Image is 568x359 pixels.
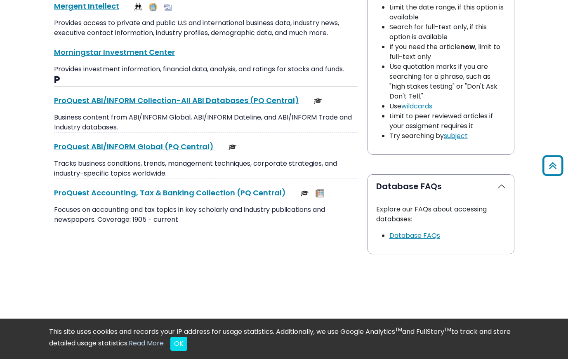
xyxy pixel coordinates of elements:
li: Limit the date range, if this option is available [389,2,506,22]
button: Database FAQs [368,175,514,198]
li: Limit to peer reviewed articles if your assigment requires it [389,111,506,131]
div: This site uses cookies and records your IP address for usage statistics. Additionally, we use Goo... [49,327,519,351]
sup: TM [444,326,451,333]
img: Scholarly or Peer Reviewed [301,189,309,197]
img: Company Information [149,3,157,11]
strong: now [460,42,475,52]
li: Try searching by [389,131,506,141]
a: wildcards [401,101,432,111]
a: ProQuest Accounting, Tax & Banking Collection (PQ Central) [54,188,286,198]
a: subject [444,131,468,141]
a: Back to Top [540,159,566,172]
p: Business content from ABI/INFORM Global, ABI/INFORM Dateline, and ABI/INFORM Trade and Industry d... [54,113,358,132]
a: Link opens in new window [389,231,440,240]
li: Use quotation marks if you are searching for a phrase, such as "high stakes testing" or "Don't As... [389,62,506,101]
p: Focuses on accounting and tax topics in key scholarly and industry publications and newspapers. C... [54,205,358,225]
a: ProQuest ABI/INFORM Global (PQ Central) [54,141,214,152]
img: Demographics [134,3,142,11]
li: Search for full-text only, if this option is available [389,22,506,42]
sup: TM [395,326,402,333]
img: Newspapers [316,189,324,197]
li: Use [389,101,506,111]
p: Explore our FAQs about accessing databases: [376,204,506,224]
p: Provides access to private and public U.S and international business data, industry news, executi... [54,18,358,38]
a: Mergent Intellect [54,1,119,11]
p: Provides investment information, financial data, analysis, and ratings for stocks and funds. [54,64,358,74]
a: Morningstar Investment Center [54,47,175,57]
p: Tracks business conditions, trends, management techniques, corporate strategies, and industry-spe... [54,159,358,178]
a: Read More [129,338,164,348]
img: Scholarly or Peer Reviewed [314,97,322,105]
a: ProQuest ABI/INFORM Collection-All ABI Databases (PQ Central) [54,95,299,106]
img: Industry Report [164,3,172,11]
img: Scholarly or Peer Reviewed [229,143,237,151]
li: If you need the article , limit to full-text only [389,42,506,62]
h3: P [54,74,358,87]
button: Close [170,337,187,351]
